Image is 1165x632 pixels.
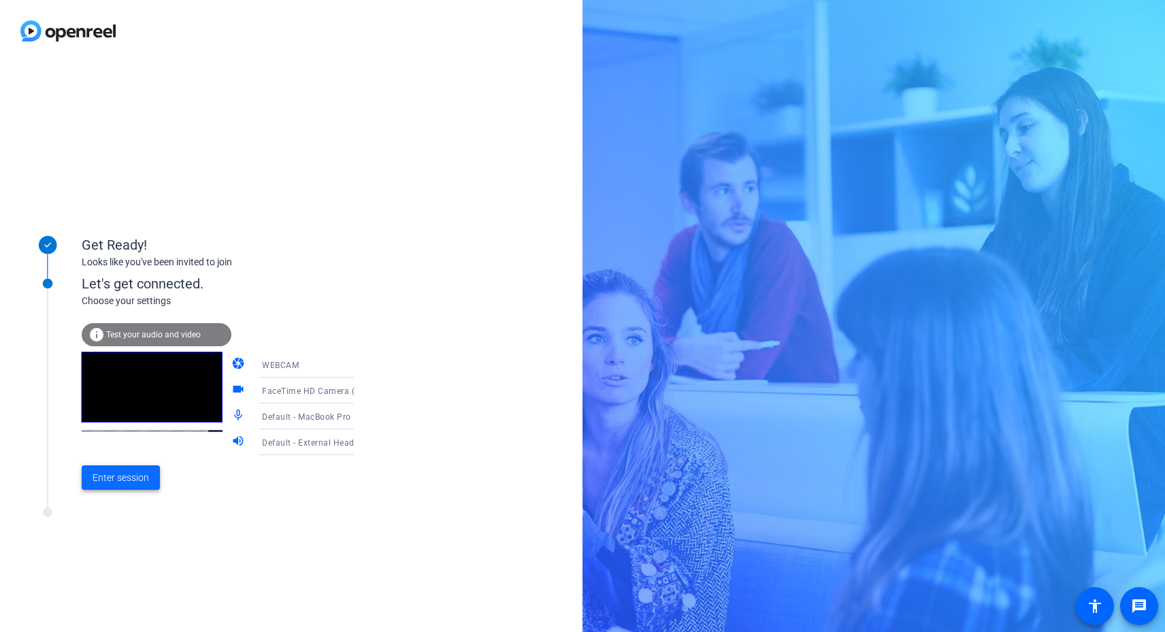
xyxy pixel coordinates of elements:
div: Let's get connected. [82,273,382,294]
span: Default - MacBook Pro Microphone (Built-in) [262,411,437,422]
mat-icon: mic_none [231,408,248,425]
div: Choose your settings [82,294,382,308]
mat-icon: videocam [231,382,248,399]
span: FaceTime HD Camera (3A71:F4B5) [262,385,401,396]
div: Looks like you've been invited to join [82,255,354,269]
mat-icon: message [1131,598,1147,614]
span: Default - External Headphones (Built-in) [262,437,420,448]
mat-icon: volume_up [231,434,248,450]
mat-icon: accessibility [1087,598,1103,614]
div: Get Ready! [82,235,354,255]
span: Enter session [93,471,149,485]
span: WEBCAM [262,361,299,370]
button: Enter session [82,465,160,490]
mat-icon: camera [231,356,248,373]
mat-icon: info [88,327,105,343]
span: Test your audio and video [106,330,201,339]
